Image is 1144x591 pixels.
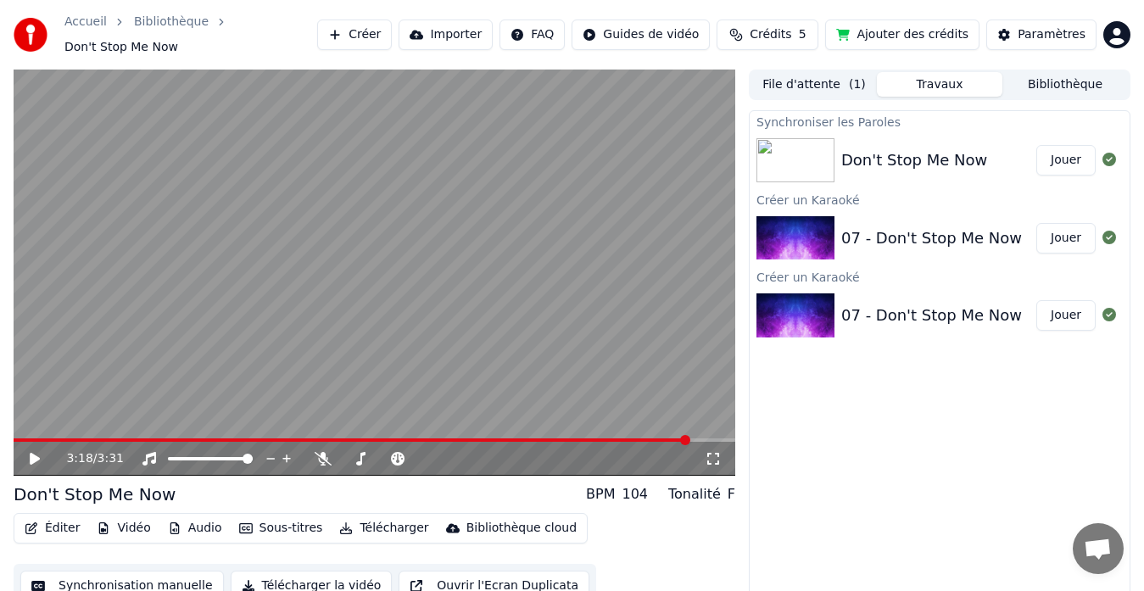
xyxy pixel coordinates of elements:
[877,72,1002,97] button: Travaux
[14,482,176,506] div: Don't Stop Me Now
[1036,300,1096,331] button: Jouer
[750,266,1130,287] div: Créer un Karaoké
[1036,223,1096,254] button: Jouer
[717,20,818,50] button: Crédits5
[750,111,1130,131] div: Synchroniser les Paroles
[399,20,493,50] button: Importer
[1073,523,1124,574] a: Ouvrir le chat
[1036,145,1096,176] button: Jouer
[64,14,107,31] a: Accueil
[18,516,86,540] button: Éditer
[64,39,178,56] span: Don't Stop Me Now
[499,20,565,50] button: FAQ
[668,484,721,505] div: Tonalité
[64,14,317,56] nav: breadcrumb
[841,148,987,172] div: Don't Stop Me Now
[14,18,47,52] img: youka
[622,484,648,505] div: 104
[841,304,1022,327] div: 07 - Don't Stop Me Now
[232,516,330,540] button: Sous-titres
[750,189,1130,209] div: Créer un Karaoké
[161,516,229,540] button: Audio
[90,516,157,540] button: Vidéo
[572,20,710,50] button: Guides de vidéo
[332,516,435,540] button: Télécharger
[66,450,107,467] div: /
[66,450,92,467] span: 3:18
[586,484,615,505] div: BPM
[317,20,392,50] button: Créer
[986,20,1097,50] button: Paramètres
[1018,26,1085,43] div: Paramètres
[134,14,209,31] a: Bibliothèque
[466,520,577,537] div: Bibliothèque cloud
[751,72,877,97] button: File d'attente
[728,484,735,505] div: F
[849,76,866,93] span: ( 1 )
[825,20,979,50] button: Ajouter des crédits
[841,226,1022,250] div: 07 - Don't Stop Me Now
[750,26,791,43] span: Crédits
[98,450,124,467] span: 3:31
[799,26,806,43] span: 5
[1002,72,1128,97] button: Bibliothèque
